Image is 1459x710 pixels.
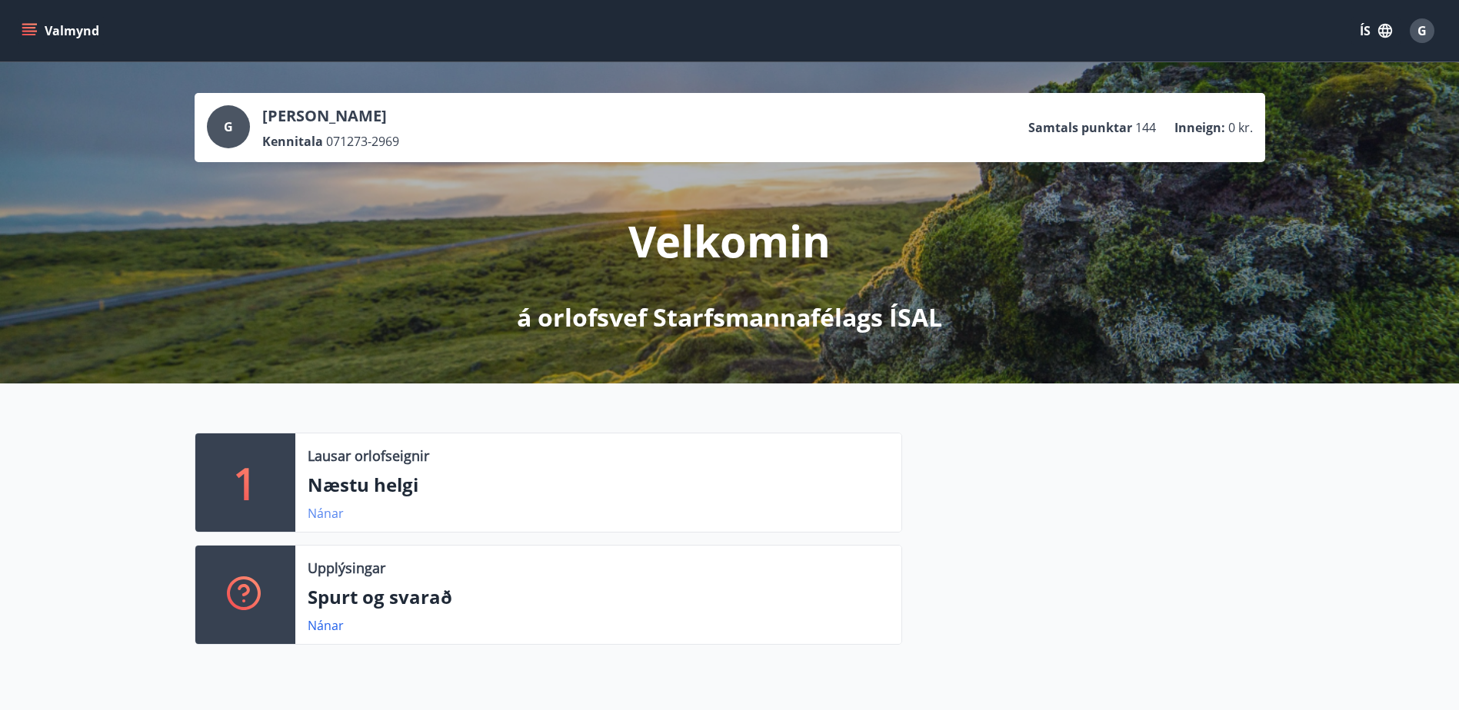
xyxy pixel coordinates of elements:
[1351,17,1401,45] button: ÍS
[262,133,323,150] p: Kennitala
[224,118,233,135] span: G
[262,105,399,127] p: [PERSON_NAME]
[1228,119,1253,136] span: 0 kr.
[18,17,105,45] button: menu
[308,446,429,466] p: Lausar orlofseignir
[628,211,831,270] p: Velkomin
[308,505,344,522] a: Nánar
[308,558,385,578] p: Upplýsingar
[517,300,942,334] p: á orlofsvef Starfsmannafélags ÍSAL
[326,133,399,150] span: 071273-2969
[308,617,344,634] a: Nánar
[1417,22,1427,39] span: G
[308,472,889,498] p: Næstu helgi
[1135,119,1156,136] span: 144
[308,584,889,610] p: Spurt og svarað
[1174,119,1225,136] p: Inneign :
[1028,119,1132,136] p: Samtals punktar
[1404,12,1441,49] button: G
[233,453,258,512] p: 1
